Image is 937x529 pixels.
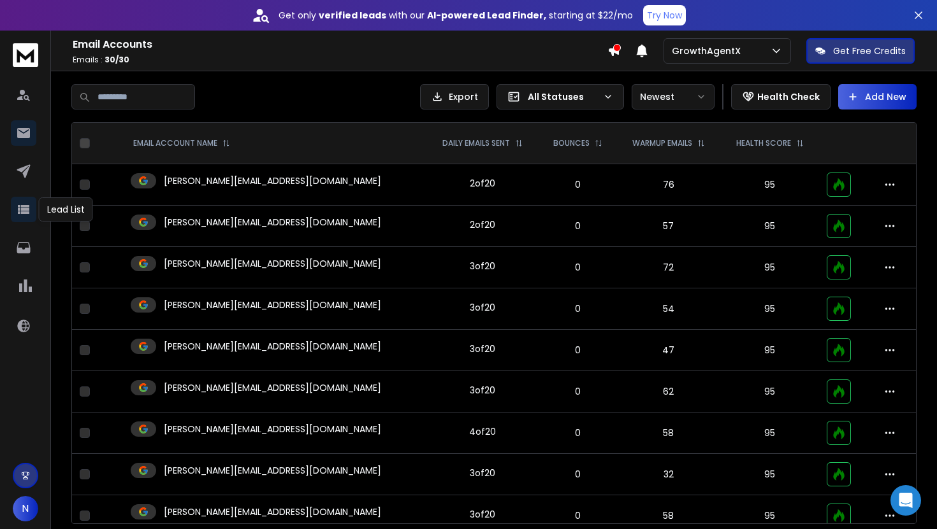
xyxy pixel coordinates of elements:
[164,299,381,311] p: [PERSON_NAME][EMAIL_ADDRESS][DOMAIN_NAME]
[164,505,381,518] p: [PERSON_NAME][EMAIL_ADDRESS][DOMAIN_NAME]
[470,342,495,355] div: 3 of 20
[616,371,720,413] td: 62
[720,247,818,288] td: 95
[720,371,818,413] td: 95
[616,454,720,495] td: 32
[279,9,633,22] p: Get only with our starting at $22/mo
[632,138,692,148] p: WARMUP EMAILS
[470,467,495,479] div: 3 of 20
[469,425,496,438] div: 4 of 20
[546,261,609,274] p: 0
[420,84,489,109] button: Export
[546,302,609,315] p: 0
[616,164,720,206] td: 76
[736,138,791,148] p: HEALTH SCORE
[616,330,720,371] td: 47
[546,468,609,481] p: 0
[616,247,720,288] td: 72
[546,385,609,398] p: 0
[164,381,381,394] p: [PERSON_NAME][EMAIL_ADDRESS][DOMAIN_NAME]
[720,206,818,247] td: 95
[164,257,381,270] p: [PERSON_NAME][EMAIL_ADDRESS][DOMAIN_NAME]
[164,423,381,435] p: [PERSON_NAME][EMAIL_ADDRESS][DOMAIN_NAME]
[164,174,381,187] p: [PERSON_NAME][EMAIL_ADDRESS][DOMAIN_NAME]
[833,45,906,57] p: Get Free Credits
[890,485,921,516] div: Open Intercom Messenger
[470,177,495,190] div: 2 of 20
[546,344,609,356] p: 0
[553,138,590,148] p: BOUNCES
[528,90,598,103] p: All Statuses
[616,206,720,247] td: 57
[442,138,510,148] p: DAILY EMAILS SENT
[13,43,38,67] img: logo
[838,84,917,109] button: Add New
[546,509,609,522] p: 0
[632,84,715,109] button: Newest
[757,90,820,103] p: Health Check
[616,288,720,330] td: 54
[105,54,129,65] span: 30 / 30
[616,413,720,454] td: 58
[164,464,381,477] p: [PERSON_NAME][EMAIL_ADDRESS][DOMAIN_NAME]
[133,138,230,148] div: EMAIL ACCOUNT NAME
[546,220,609,232] p: 0
[13,496,38,521] button: N
[643,5,686,25] button: Try Now
[731,84,831,109] button: Health Check
[470,218,495,231] div: 2 of 20
[720,413,818,454] td: 95
[427,9,546,22] strong: AI-powered Lead Finder,
[164,216,381,229] p: [PERSON_NAME][EMAIL_ADDRESS][DOMAIN_NAME]
[546,178,609,191] p: 0
[672,45,746,57] p: GrowthAgentX
[73,55,607,65] p: Emails :
[647,9,682,22] p: Try Now
[39,197,93,222] div: Lead List
[470,301,495,314] div: 3 of 20
[720,330,818,371] td: 95
[470,384,495,397] div: 3 of 20
[806,38,915,64] button: Get Free Credits
[319,9,386,22] strong: verified leads
[720,454,818,495] td: 95
[720,288,818,330] td: 95
[470,260,495,272] div: 3 of 20
[546,427,609,439] p: 0
[164,340,381,353] p: [PERSON_NAME][EMAIL_ADDRESS][DOMAIN_NAME]
[720,164,818,206] td: 95
[470,508,495,521] div: 3 of 20
[73,37,607,52] h1: Email Accounts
